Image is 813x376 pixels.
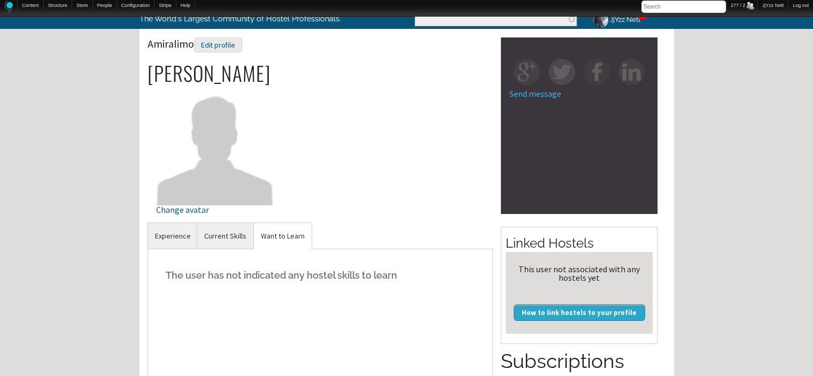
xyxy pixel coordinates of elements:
img: tw-square.png [548,59,575,85]
img: gp-square.png [514,59,540,85]
h2: [PERSON_NAME] [148,62,493,85]
img: in-square.png [618,59,645,85]
a: Send message [509,88,561,99]
a: Change avatar [156,140,274,214]
span: Amiralimo [148,37,242,50]
a: Experience [148,223,198,249]
h2: Linked Hostels [506,234,653,252]
input: Enter the terms you wish to search for. [415,12,577,26]
img: fb-square.png [584,59,610,85]
a: Want to Learn [254,223,312,249]
h5: The user has not indicated any hostel skills to learn [156,259,485,291]
img: Home [4,1,13,13]
div: Change avatar [156,205,274,214]
a: JjYzz Nett [585,9,647,30]
p: The World's Largest Community of Hostel Professionals. [140,9,362,28]
img: JjYzz Nett's picture [591,11,610,29]
input: Search [641,1,726,13]
a: How to link hostels to your profile [514,304,645,320]
img: Amiralimo's picture [156,87,274,205]
a: Current Skills [197,223,253,249]
div: Edit profile [194,37,242,53]
div: This user not associated with any hostels yet [510,265,648,282]
h2: Subscriptions [501,348,657,375]
a: Edit profile [194,37,242,50]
